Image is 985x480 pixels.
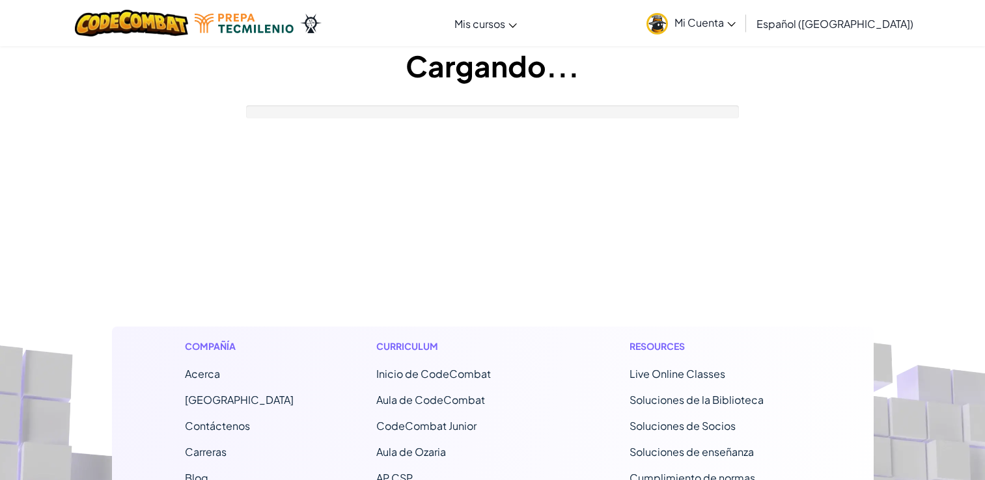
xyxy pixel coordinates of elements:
[630,419,736,433] a: Soluciones de Socios
[448,6,523,41] a: Mis cursos
[185,393,294,407] a: [GEOGRAPHIC_DATA]
[376,340,548,353] h1: Curriculum
[300,14,321,33] img: Ozaria
[454,17,505,31] span: Mis cursos
[376,393,485,407] a: Aula de CodeCombat
[630,445,754,459] a: Soluciones de enseñanza
[376,445,446,459] a: Aula de Ozaria
[630,340,801,353] h1: Resources
[630,393,764,407] a: Soluciones de la Biblioteca
[185,445,227,459] a: Carreras
[630,367,725,380] a: Live Online Classes
[640,3,742,44] a: Mi Cuenta
[185,367,220,380] a: Acerca
[185,419,250,433] span: Contáctenos
[195,14,294,33] img: Tecmilenio logo
[750,6,920,41] a: Español ([GEOGRAPHIC_DATA])
[185,340,294,353] h1: Compañía
[646,13,668,34] img: avatar
[75,10,189,36] img: CodeCombat logo
[674,16,736,29] span: Mi Cuenta
[376,419,477,433] a: CodeCombat Junior
[756,17,913,31] span: Español ([GEOGRAPHIC_DATA])
[376,367,491,380] span: Inicio de CodeCombat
